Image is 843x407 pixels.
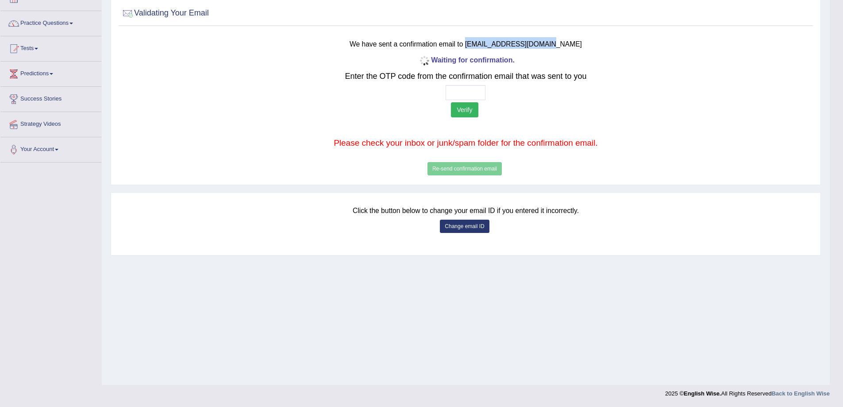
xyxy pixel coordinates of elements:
a: Success Stories [0,87,101,109]
small: We have sent a confirmation email to [EMAIL_ADDRESS][DOMAIN_NAME] [350,40,582,48]
button: Verify [451,102,478,117]
a: Predictions [0,62,101,84]
a: Back to English Wise [772,390,830,397]
button: Change email ID [440,220,489,233]
b: Waiting for confirmation. [417,56,515,64]
a: Your Account [0,137,101,159]
a: Strategy Videos [0,112,101,134]
div: 2025 © All Rights Reserved [665,385,830,398]
a: Tests [0,36,101,58]
small: Click the button below to change your email ID if you entered it incorrectly. [353,207,579,214]
strong: English Wise. [684,390,721,397]
p: Please check your inbox or junk/spam folder for the confirmation email. [179,137,753,149]
h2: Enter the OTP code from the confirmation email that was sent to you [179,72,753,81]
h2: Validating Your Email [121,7,209,20]
img: icon-progress-circle-small.gif [417,54,431,68]
a: Practice Questions [0,11,101,33]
